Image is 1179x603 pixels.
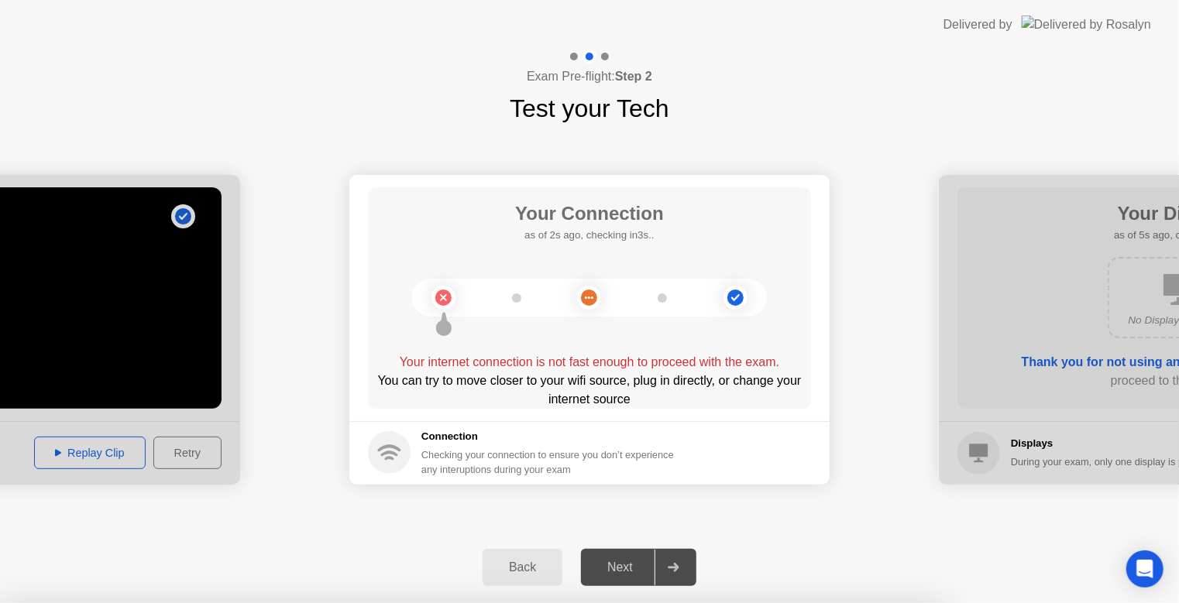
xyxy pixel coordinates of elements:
[421,429,683,444] h5: Connection
[515,200,664,228] h1: Your Connection
[586,560,655,574] div: Next
[421,447,683,477] div: Checking your connection to ensure you don’t experience any interuptions during your exam
[527,67,652,86] h4: Exam Pre-flight:
[510,90,669,127] h1: Test your Tech
[487,560,558,574] div: Back
[615,70,652,83] b: Step 2
[515,228,664,243] h5: as of 2s ago, checking in3s..
[1022,15,1151,33] img: Delivered by Rosalyn
[944,15,1012,34] div: Delivered by
[1126,550,1164,588] div: Open Intercom Messenger
[368,353,811,372] div: Your internet connection is not fast enough to proceed with the exam.
[368,372,811,409] div: You can try to move closer to your wifi source, plug in directly, or change your internet source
